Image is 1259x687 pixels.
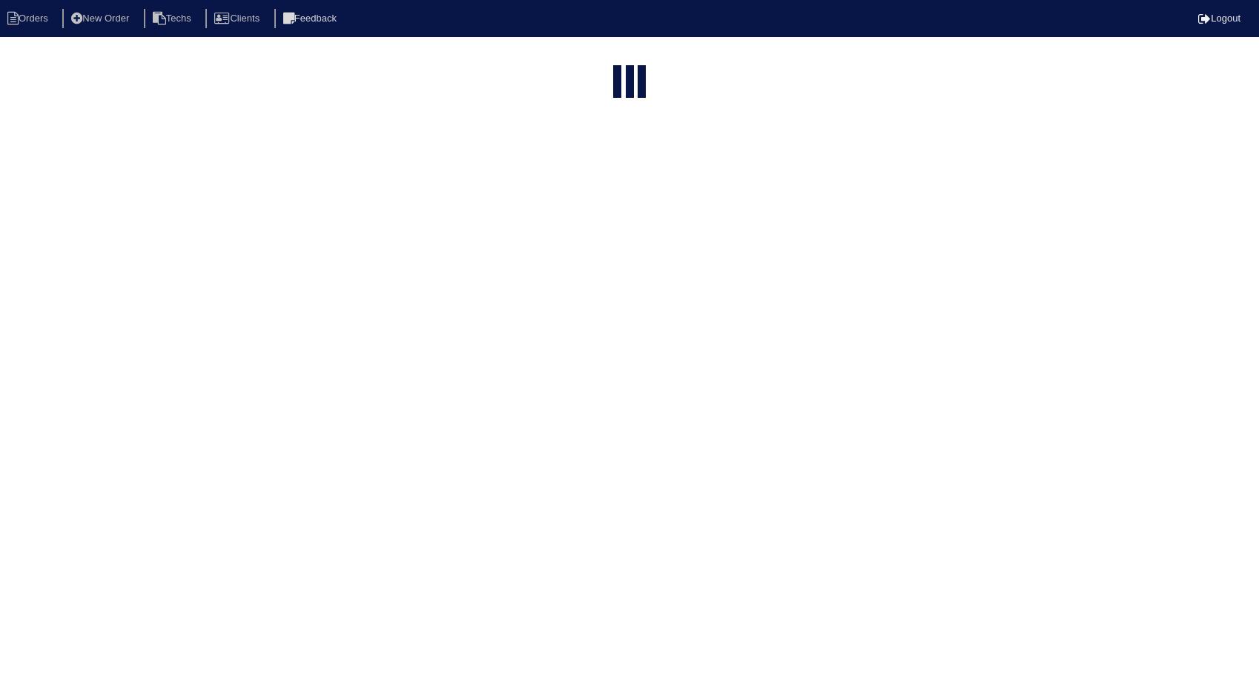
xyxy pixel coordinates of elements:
a: Clients [205,13,271,24]
div: loading... [626,65,634,101]
a: Logout [1198,13,1240,24]
li: Clients [205,9,271,29]
a: Techs [144,13,203,24]
a: New Order [62,13,141,24]
li: Techs [144,9,203,29]
li: New Order [62,9,141,29]
li: Feedback [274,9,348,29]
